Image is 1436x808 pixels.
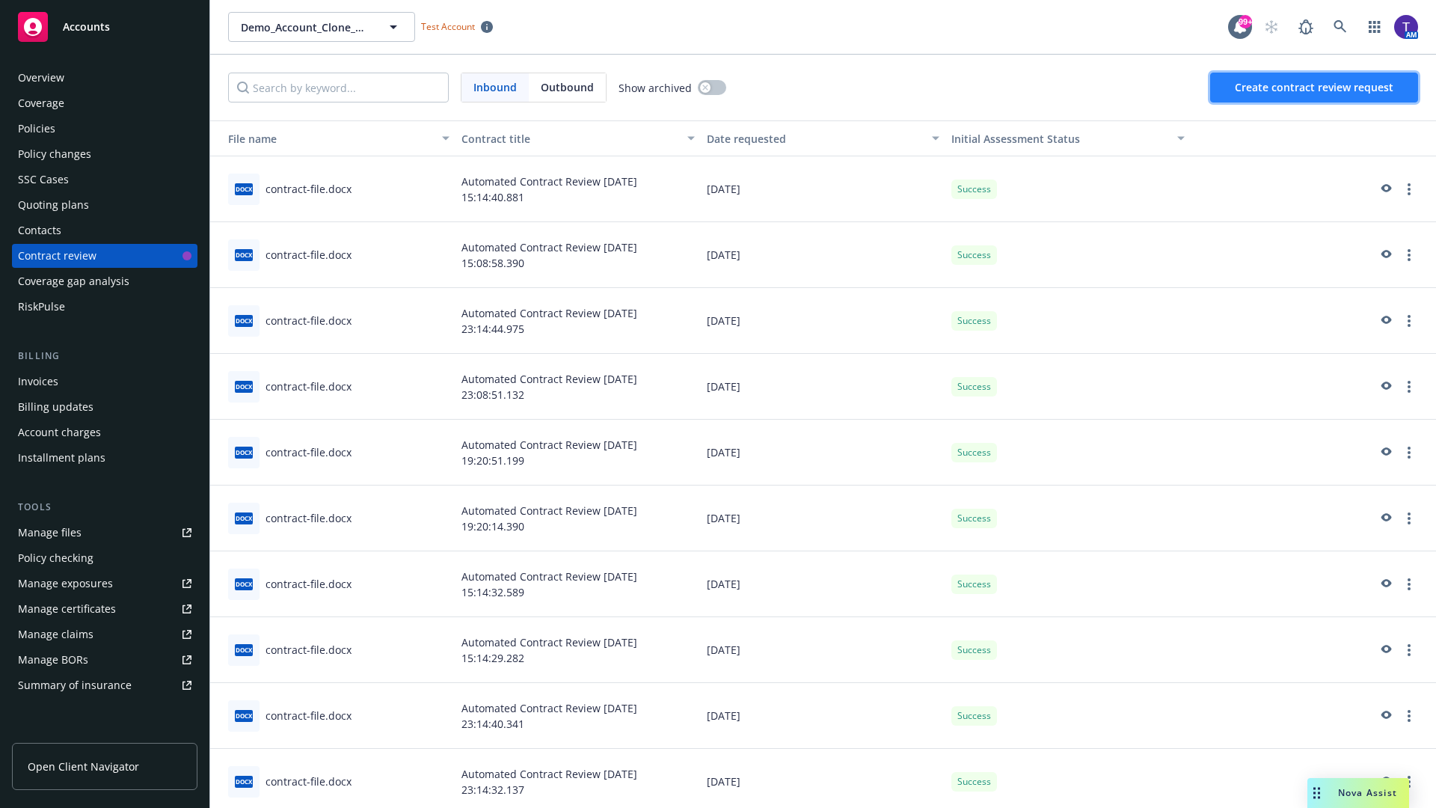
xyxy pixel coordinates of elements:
[1400,444,1418,462] a: more
[216,131,433,147] div: File name
[1376,444,1394,462] a: preview
[701,486,946,551] div: [DATE]
[1376,180,1394,198] a: preview
[12,66,197,90] a: Overview
[1394,15,1418,39] img: photo
[455,354,701,420] div: Automated Contract Review [DATE] 23:08:51.132
[266,247,352,263] div: contract-file.docx
[18,244,96,268] div: Contract review
[235,776,253,787] span: docx
[12,572,197,596] span: Manage exposures
[1376,312,1394,330] a: preview
[1376,575,1394,593] a: preview
[12,395,197,419] a: Billing updates
[18,295,65,319] div: RiskPulse
[957,314,991,328] span: Success
[455,551,701,617] div: Automated Contract Review [DATE] 15:14:32.589
[541,79,594,95] span: Outbound
[12,648,197,672] a: Manage BORs
[701,551,946,617] div: [DATE]
[1376,246,1394,264] a: preview
[1376,641,1394,659] a: preview
[18,420,101,444] div: Account charges
[241,19,370,35] span: Demo_Account_Clone_QA_CR_Tests_Prospect
[18,521,82,545] div: Manage files
[1235,80,1393,94] span: Create contract review request
[957,183,991,196] span: Success
[12,673,197,697] a: Summary of insurance
[235,710,253,721] span: docx
[701,354,946,420] div: [DATE]
[1400,180,1418,198] a: more
[1400,509,1418,527] a: more
[18,66,64,90] div: Overview
[228,73,449,102] input: Search by keyword...
[1210,73,1418,102] button: Create contract review request
[1325,12,1355,42] a: Search
[951,131,1168,147] div: Toggle SortBy
[957,578,991,591] span: Success
[12,193,197,217] a: Quoting plans
[235,183,253,195] span: docx
[701,222,946,288] div: [DATE]
[701,617,946,683] div: [DATE]
[18,269,129,293] div: Coverage gap analysis
[455,617,701,683] div: Automated Contract Review [DATE] 15:14:29.282
[461,73,529,102] span: Inbound
[18,117,55,141] div: Policies
[18,91,64,115] div: Coverage
[529,73,606,102] span: Outbound
[957,709,991,723] span: Success
[1307,778,1326,808] div: Drag to move
[1400,575,1418,593] a: more
[18,673,132,697] div: Summary of insurance
[235,644,253,655] span: docx
[12,370,197,394] a: Invoices
[1400,246,1418,264] a: more
[18,168,69,192] div: SSC Cases
[228,12,415,42] button: Demo_Account_Clone_QA_CR_Tests_Prospect
[12,446,197,470] a: Installment plans
[461,131,678,147] div: Contract title
[1360,12,1390,42] a: Switch app
[266,774,352,789] div: contract-file.docx
[18,218,61,242] div: Contacts
[63,21,110,33] span: Accounts
[455,120,701,156] button: Contract title
[18,546,93,570] div: Policy checking
[951,132,1080,146] span: Initial Assessment Status
[18,648,88,672] div: Manage BORs
[266,379,352,394] div: contract-file.docx
[18,370,58,394] div: Invoices
[421,20,475,33] span: Test Account
[12,500,197,515] div: Tools
[12,142,197,166] a: Policy changes
[266,576,352,592] div: contract-file.docx
[455,683,701,749] div: Automated Contract Review [DATE] 23:14:40.341
[12,117,197,141] a: Policies
[707,131,924,147] div: Date requested
[701,288,946,354] div: [DATE]
[957,643,991,657] span: Success
[1239,15,1252,28] div: 99+
[12,295,197,319] a: RiskPulse
[701,683,946,749] div: [DATE]
[216,131,433,147] div: Toggle SortBy
[701,420,946,486] div: [DATE]
[12,244,197,268] a: Contract review
[455,288,701,354] div: Automated Contract Review [DATE] 23:14:44.975
[1400,641,1418,659] a: more
[266,444,352,460] div: contract-file.docx
[18,446,105,470] div: Installment plans
[12,727,197,742] div: Analytics hub
[266,642,352,658] div: contract-file.docx
[12,269,197,293] a: Coverage gap analysis
[12,597,197,621] a: Manage certificates
[12,91,197,115] a: Coverage
[18,597,116,621] div: Manage certificates
[957,512,991,525] span: Success
[266,708,352,723] div: contract-file.docx
[18,572,113,596] div: Manage exposures
[1256,12,1286,42] a: Start snowing
[473,79,517,95] span: Inbound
